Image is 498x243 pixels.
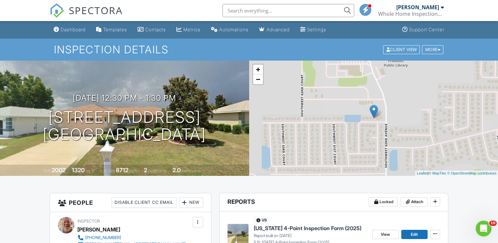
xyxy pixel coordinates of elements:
[400,24,447,36] a: Support Center
[253,74,263,84] a: Zoom out
[417,171,428,175] a: Leaflet
[61,27,86,32] div: Dashboard
[43,168,51,173] span: Built
[172,167,181,174] div: 2.0
[267,27,290,32] div: Advanced
[144,167,147,174] div: 2
[396,4,439,11] div: [PERSON_NAME]
[208,24,251,36] a: Automations (Basic)
[415,171,498,176] div: |
[103,27,127,32] div: Templates
[256,24,292,36] a: Advanced
[77,234,186,241] a: [PHONE_NUMBER]
[50,193,211,212] h3: People
[73,94,176,102] h3: [DATE] 12:30 pm - 1:30 pm
[135,24,169,36] a: Contacts
[51,24,88,36] a: Dashboard
[179,197,203,208] div: New
[116,167,128,174] div: 8712
[43,109,206,144] h1: [STREET_ADDRESS] [GEOGRAPHIC_DATA]
[383,45,420,54] div: Client View
[298,24,329,36] a: Settings
[307,27,326,32] div: Settings
[382,47,421,52] a: Client View
[148,168,166,173] span: bedrooms
[129,168,138,173] span: sq.ft.
[145,27,166,32] div: Contacts
[447,171,496,175] a: © OpenStreetMap contributors
[72,167,85,174] div: 1320
[52,167,66,174] div: 2002
[50,3,64,18] img: The Best Home Inspection Software - Spectora
[86,168,95,173] span: sq. ft.
[409,27,444,32] div: Support Center
[101,168,115,173] span: Lot Size
[50,9,123,23] a: SPECTORA
[223,4,354,17] input: Search everything...
[476,221,491,236] iframe: Intercom live chat
[93,24,130,36] a: Templates
[54,44,444,55] h1: Inspection Details
[378,11,444,17] div: Whole Home Inspections, LLC
[77,225,120,234] div: [PERSON_NAME]
[85,235,121,240] div: [PHONE_NUMBER]
[112,197,176,208] div: Disable Client CC Email
[182,168,200,173] span: bathrooms
[77,219,100,224] span: Inspector
[174,24,203,36] a: Metrics
[422,45,443,54] div: More
[183,27,200,32] div: Metrics
[219,27,249,32] div: Automations
[69,3,123,17] span: SPECTORA
[489,221,497,226] span: 10
[429,171,446,175] a: © MapTiler
[253,65,263,74] a: Zoom in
